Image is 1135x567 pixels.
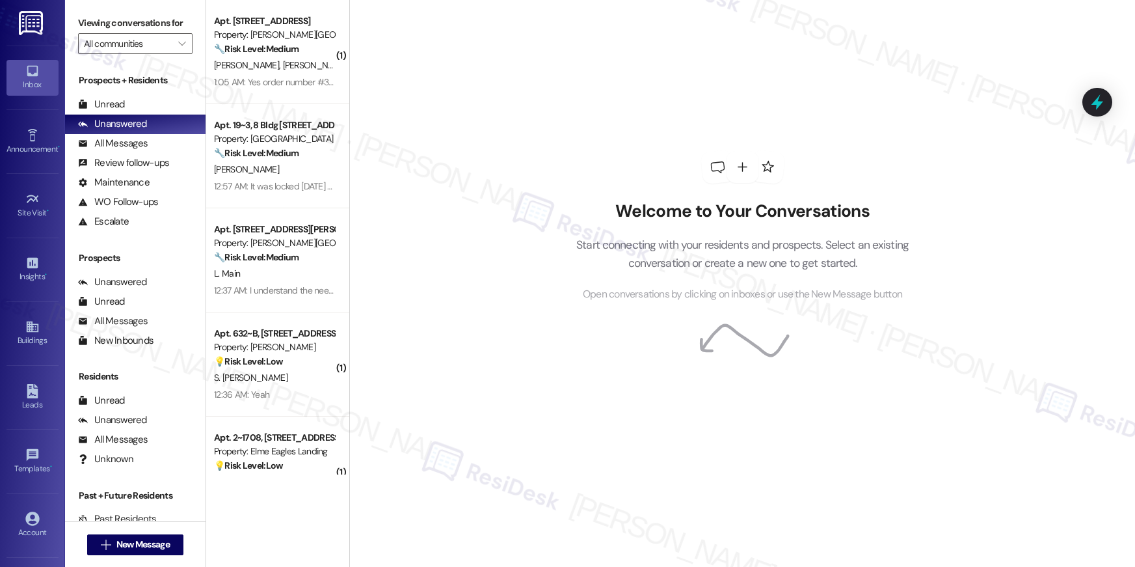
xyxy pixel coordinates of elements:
[214,340,334,354] div: Property: [PERSON_NAME]
[214,236,334,250] div: Property: [PERSON_NAME][GEOGRAPHIC_DATA]
[116,538,170,551] span: New Message
[178,38,185,49] i: 
[78,452,133,466] div: Unknown
[65,74,206,87] div: Prospects + Residents
[214,180,591,192] div: 12:57 AM: It was locked [DATE] ([DATE]) during the posted pool hours. This is not applicable for ...
[7,188,59,223] a: Site Visit •
[78,98,125,111] div: Unread
[7,316,59,351] a: Buildings
[65,251,206,265] div: Prospects
[78,394,125,408] div: Unread
[214,389,269,400] div: 12:36 AM: Yeah
[78,433,148,447] div: All Messages
[7,60,59,95] a: Inbox
[557,201,929,222] h2: Welcome to Your Conversations
[78,215,129,228] div: Escalate
[283,59,348,71] span: [PERSON_NAME]
[214,132,334,146] div: Property: [GEOGRAPHIC_DATA]
[101,540,111,550] i: 
[7,380,59,415] a: Leads
[214,147,299,159] strong: 🔧 Risk Level: Medium
[65,370,206,383] div: Residents
[50,462,52,471] span: •
[7,444,59,479] a: Templates •
[47,206,49,215] span: •
[78,275,147,289] div: Unanswered
[78,117,147,131] div: Unanswered
[78,13,193,33] label: Viewing conversations for
[214,59,283,71] span: [PERSON_NAME]
[214,372,287,383] span: S. [PERSON_NAME]
[78,176,150,189] div: Maintenance
[78,334,154,348] div: New Inbounds
[214,14,334,28] div: Apt. [STREET_ADDRESS]
[214,327,334,340] div: Apt. 632~B, [STREET_ADDRESS]
[214,460,283,471] strong: 💡 Risk Level: Low
[78,137,148,150] div: All Messages
[214,28,334,42] div: Property: [PERSON_NAME][GEOGRAPHIC_DATA]
[78,156,169,170] div: Review follow-ups
[214,355,283,367] strong: 💡 Risk Level: Low
[583,286,902,303] span: Open conversations by clicking on inboxes or use the New Message button
[214,251,299,263] strong: 🔧 Risk Level: Medium
[78,512,157,526] div: Past Residents
[557,236,929,273] p: Start connecting with your residents and prospects. Select an existing conversation or create a n...
[58,143,60,152] span: •
[214,445,334,458] div: Property: Elme Eagles Landing
[7,508,59,543] a: Account
[19,11,46,35] img: ResiDesk Logo
[78,195,158,209] div: WO Follow-ups
[214,163,279,175] span: [PERSON_NAME]
[214,223,334,236] div: Apt. [STREET_ADDRESS][PERSON_NAME]
[65,489,206,503] div: Past + Future Residents
[7,252,59,287] a: Insights •
[214,76,354,88] div: 1:05 AM: Yes order number #383422
[87,534,183,555] button: New Message
[78,295,125,309] div: Unread
[78,413,147,427] div: Unanswered
[45,270,47,279] span: •
[84,33,172,54] input: All communities
[78,314,148,328] div: All Messages
[214,43,299,55] strong: 🔧 Risk Level: Medium
[214,118,334,132] div: Apt. 19~3, 8 Bldg [STREET_ADDRESS]
[214,268,240,279] span: L. Main
[214,431,334,445] div: Apt. 2~1708, [STREET_ADDRESS]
